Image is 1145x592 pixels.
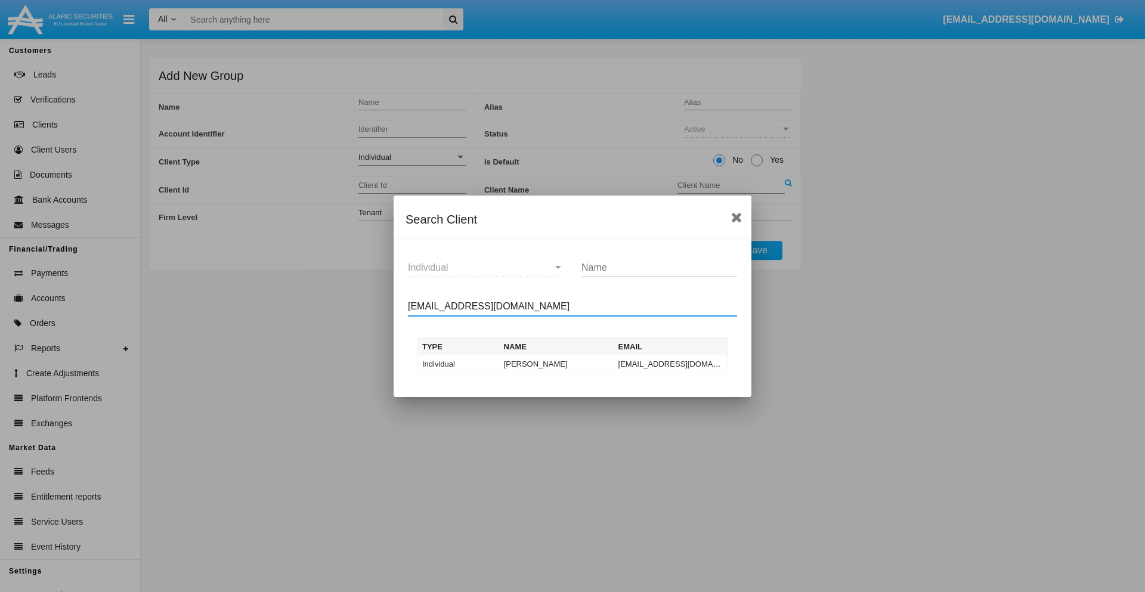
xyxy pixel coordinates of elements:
span: Individual [408,262,448,272]
td: [EMAIL_ADDRESS][DOMAIN_NAME] [614,355,728,373]
th: Email [614,337,728,355]
div: Search Client [406,210,739,229]
th: Name [499,337,614,355]
th: Type [417,337,499,355]
td: Individual [417,355,499,373]
td: [PERSON_NAME] [499,355,614,373]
